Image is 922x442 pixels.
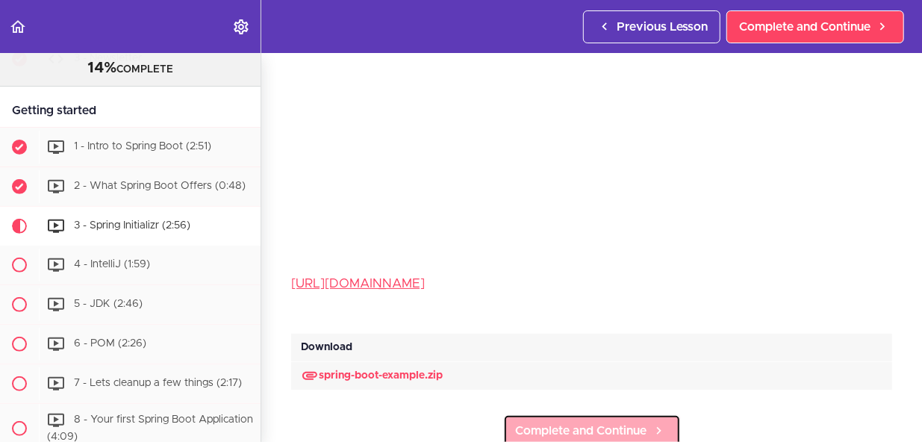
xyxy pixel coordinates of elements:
span: Complete and Continue [516,422,647,440]
svg: Back to course curriculum [9,18,27,36]
div: COMPLETE [19,59,242,78]
span: Previous Lesson [617,18,708,36]
span: 3 - Spring Initializr (2:56) [74,220,190,231]
div: Download [291,334,892,362]
a: Downloadspring-boot-example.zip [301,370,443,381]
span: 8 - Your first Spring Boot Application (4:09) [47,414,253,442]
span: 7 - Lets cleanup a few things (2:17) [74,378,242,388]
svg: Settings Menu [232,18,250,36]
span: 2 - What Spring Boot Offers (0:48) [74,181,246,191]
span: Complete and Continue [739,18,870,36]
span: 6 - POM (2:26) [74,338,146,349]
span: 14% [87,60,116,75]
a: Previous Lesson [583,10,720,43]
span: 5 - JDK (2:46) [74,299,143,309]
span: 4 - IntelliJ (1:59) [74,259,150,270]
a: Complete and Continue [726,10,904,43]
svg: Download [301,367,319,385]
span: 1 - Intro to Spring Boot (2:51) [74,141,211,152]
